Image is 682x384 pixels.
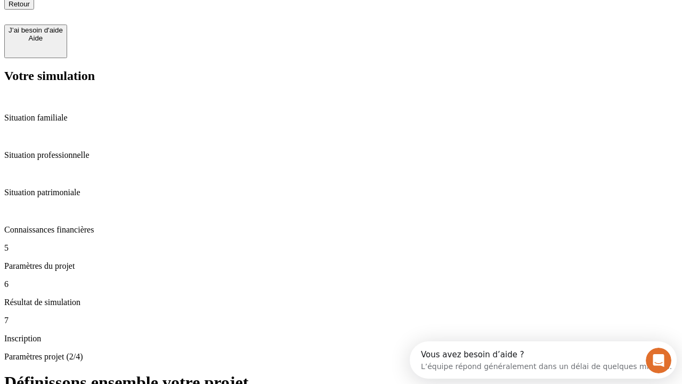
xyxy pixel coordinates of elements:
div: Aide [9,34,63,42]
div: L’équipe répond généralement dans un délai de quelques minutes. [11,18,262,29]
p: Paramètres du projet [4,261,678,271]
p: Résultat de simulation [4,298,678,307]
p: Paramètres projet (2/4) [4,352,678,362]
p: Inscription [4,334,678,343]
p: Connaissances financières [4,225,678,235]
iframe: Intercom live chat [646,348,671,373]
h2: Votre simulation [4,69,678,83]
p: Situation patrimoniale [4,188,678,197]
div: Ouvrir le Messenger Intercom [4,4,294,34]
p: 6 [4,279,678,289]
p: 5 [4,243,678,253]
p: Situation familiale [4,113,678,123]
iframe: Intercom live chat discovery launcher [410,341,677,379]
p: Situation professionnelle [4,150,678,160]
div: Vous avez besoin d’aide ? [11,9,262,18]
p: 7 [4,316,678,325]
div: J’ai besoin d'aide [9,26,63,34]
button: J’ai besoin d'aideAide [4,25,67,58]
